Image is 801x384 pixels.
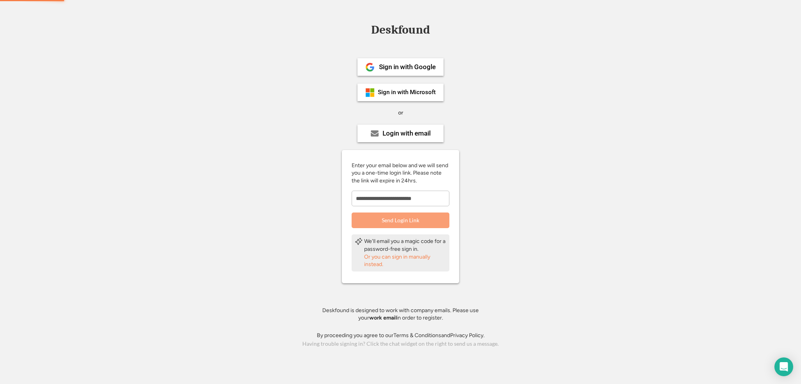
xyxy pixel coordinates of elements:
div: Enter your email below and we will send you a one-time login link. Please note the link will expi... [352,162,449,185]
div: Or you can sign in manually instead. [364,253,446,268]
div: Sign in with Microsoft [378,89,436,95]
img: ms-symbollockup_mssymbol_19.png [365,88,375,97]
div: By proceeding you agree to our and [317,332,485,339]
div: or [398,109,403,117]
a: Privacy Policy. [450,332,485,339]
div: Deskfound [367,24,434,36]
div: Open Intercom Messenger [774,357,793,376]
div: Sign in with Google [379,64,436,70]
strong: work email [369,314,397,321]
img: 1024px-Google__G__Logo.svg.png [365,63,375,72]
button: Send Login Link [352,213,449,228]
div: Deskfound is designed to work with company emails. Please use your in order to register. [312,307,489,322]
a: Terms & Conditions [393,332,441,339]
div: Login with email [383,130,431,137]
div: We'll email you a magic code for a password-free sign in. [364,238,446,253]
